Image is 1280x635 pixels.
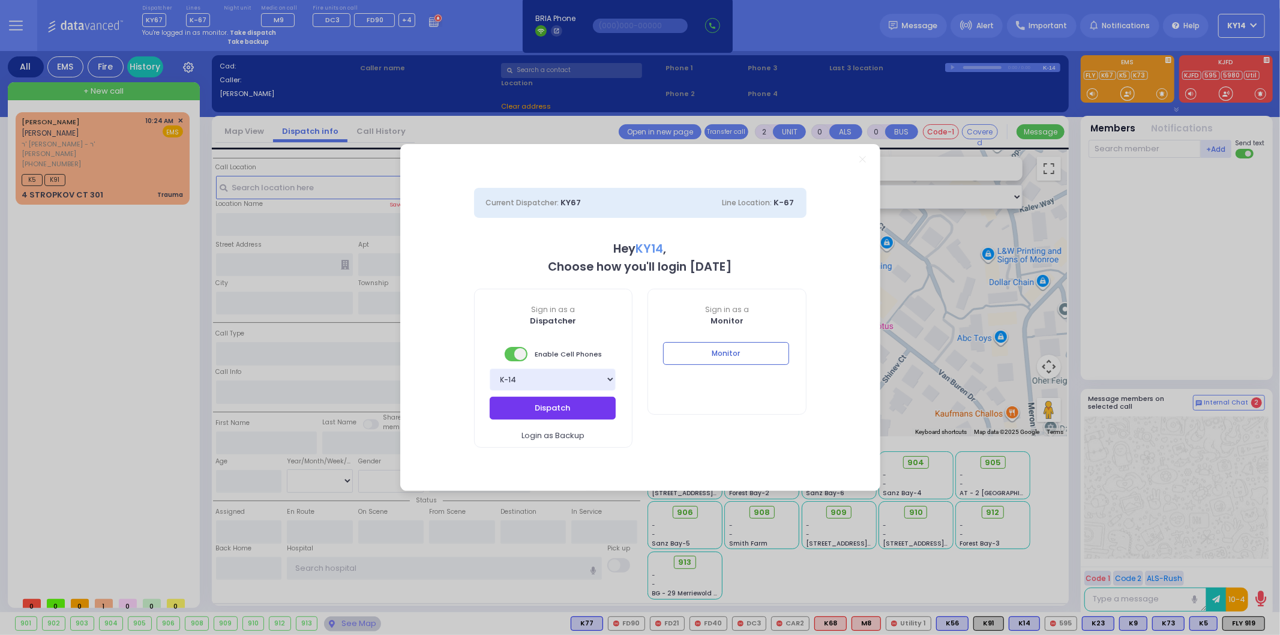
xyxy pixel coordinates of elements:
span: KY67 [561,197,581,208]
a: Close [859,156,866,163]
span: KY14 [636,241,664,257]
span: Enable Cell Phones [505,346,602,363]
b: Monitor [711,315,744,327]
button: Monitor [663,342,789,365]
span: Sign in as a [475,304,632,315]
span: K-67 [774,197,795,208]
span: Sign in as a [648,304,806,315]
b: Hey , [614,241,667,257]
span: Login as Backup [521,430,584,442]
span: Line Location: [723,197,772,208]
span: Current Dispatcher: [486,197,559,208]
b: Choose how you'll login [DATE] [548,259,732,275]
b: Dispatcher [530,315,576,327]
button: Dispatch [490,397,616,420]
